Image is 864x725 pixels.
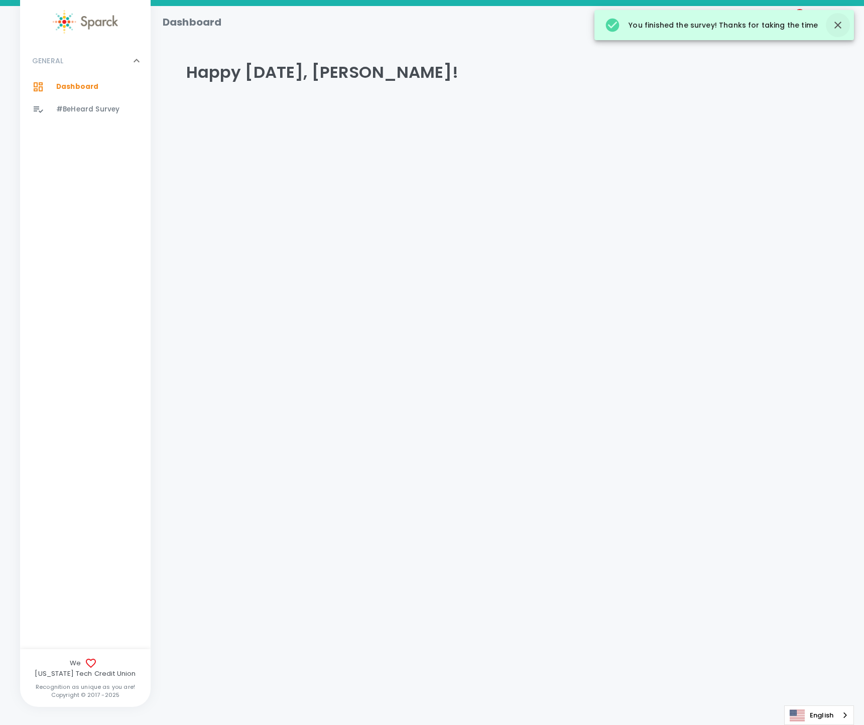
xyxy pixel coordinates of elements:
[163,14,221,30] h1: Dashboard
[20,98,151,120] a: #BeHeard Survey
[20,76,151,98] a: Dashboard
[20,10,151,34] a: Sparck logo
[56,104,119,114] span: #BeHeard Survey
[186,62,829,82] h4: Happy [DATE], [PERSON_NAME]!
[20,76,151,125] div: GENERAL
[53,10,118,34] img: Sparck logo
[784,705,854,725] aside: Language selected: English
[56,82,98,92] span: Dashboard
[784,705,854,725] div: Language
[20,683,151,691] p: Recognition as unique as you are!
[20,657,151,679] span: We [US_STATE] Tech Credit Union
[32,56,63,66] p: GENERAL
[20,691,151,699] p: Copyright © 2017 - 2025
[604,13,818,37] div: You finished the survey! Thanks for taking the time
[20,46,151,76] div: GENERAL
[785,706,853,724] a: English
